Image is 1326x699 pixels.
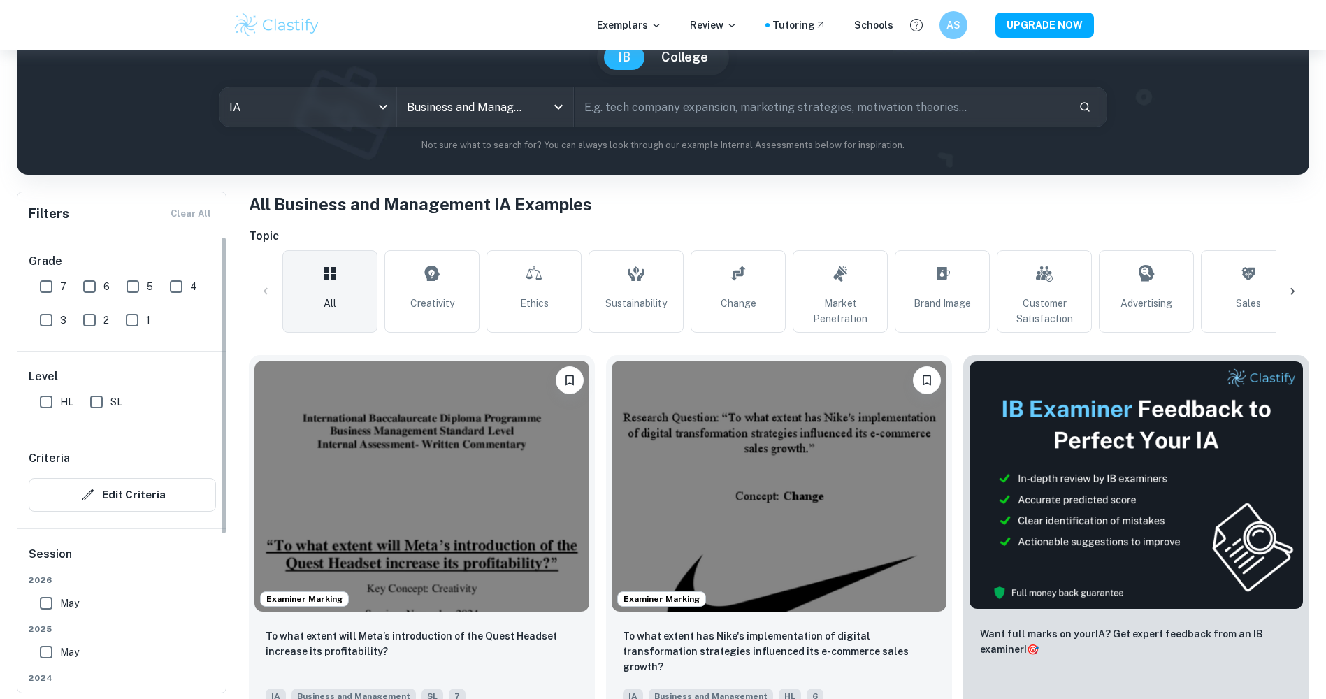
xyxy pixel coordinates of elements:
h6: Topic [249,228,1309,245]
img: Thumbnail [969,361,1304,610]
span: HL [60,394,73,410]
span: Examiner Marking [618,593,705,605]
a: Schools [854,17,893,33]
a: Tutoring [772,17,826,33]
button: Edit Criteria [29,478,216,512]
button: College [647,45,722,70]
h6: AS [945,17,961,33]
button: IB [604,45,644,70]
span: 2026 [29,574,216,586]
span: SL [110,394,122,410]
span: 6 [103,279,110,294]
span: Brand Image [914,296,971,311]
div: IA [219,87,396,127]
img: Business and Management IA example thumbnail: To what extent has Nike's implementation [612,361,946,612]
button: Open [549,97,568,117]
span: 7 [60,279,66,294]
span: 2024 [29,672,216,684]
p: Review [690,17,737,33]
button: AS [939,11,967,39]
button: Bookmark [556,366,584,394]
span: Sustainability [605,296,667,311]
p: To what extent will Meta’s introduction of the Quest Headset increase its profitability? [266,628,578,659]
span: Ethics [520,296,549,311]
img: Clastify logo [233,11,322,39]
span: 3 [60,312,66,328]
span: May [60,596,79,611]
span: Market Penetration [799,296,881,326]
button: Help and Feedback [905,13,928,37]
p: Want full marks on your IA ? Get expert feedback from an IB examiner! [980,626,1292,657]
span: 1 [146,312,150,328]
button: UPGRADE NOW [995,13,1094,38]
p: Exemplars [597,17,662,33]
span: 4 [190,279,197,294]
h6: Criteria [29,450,70,467]
span: May [60,644,79,660]
span: Creativity [410,296,454,311]
h1: All Business and Management IA Examples [249,192,1309,217]
p: To what extent has Nike's implementation of digital transformation strategies influenced its e-co... [623,628,935,675]
h6: Grade [29,253,216,270]
button: Search [1073,95,1097,119]
span: Advertising [1120,296,1172,311]
span: 2025 [29,623,216,635]
span: Sales [1236,296,1261,311]
span: Change [721,296,756,311]
span: Customer Satisfaction [1003,296,1086,326]
button: Bookmark [913,366,941,394]
img: Business and Management IA example thumbnail: To what extent will Meta’s introduction [254,361,589,612]
h6: Session [29,546,216,574]
span: 🎯 [1027,644,1039,655]
h6: Filters [29,204,69,224]
p: Not sure what to search for? You can always look through our example Internal Assessments below f... [28,138,1298,152]
span: 2 [103,312,109,328]
h6: Level [29,368,216,385]
input: E.g. tech company expansion, marketing strategies, motivation theories... [575,87,1068,127]
span: 5 [147,279,153,294]
span: Examiner Marking [261,593,348,605]
span: All [324,296,336,311]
